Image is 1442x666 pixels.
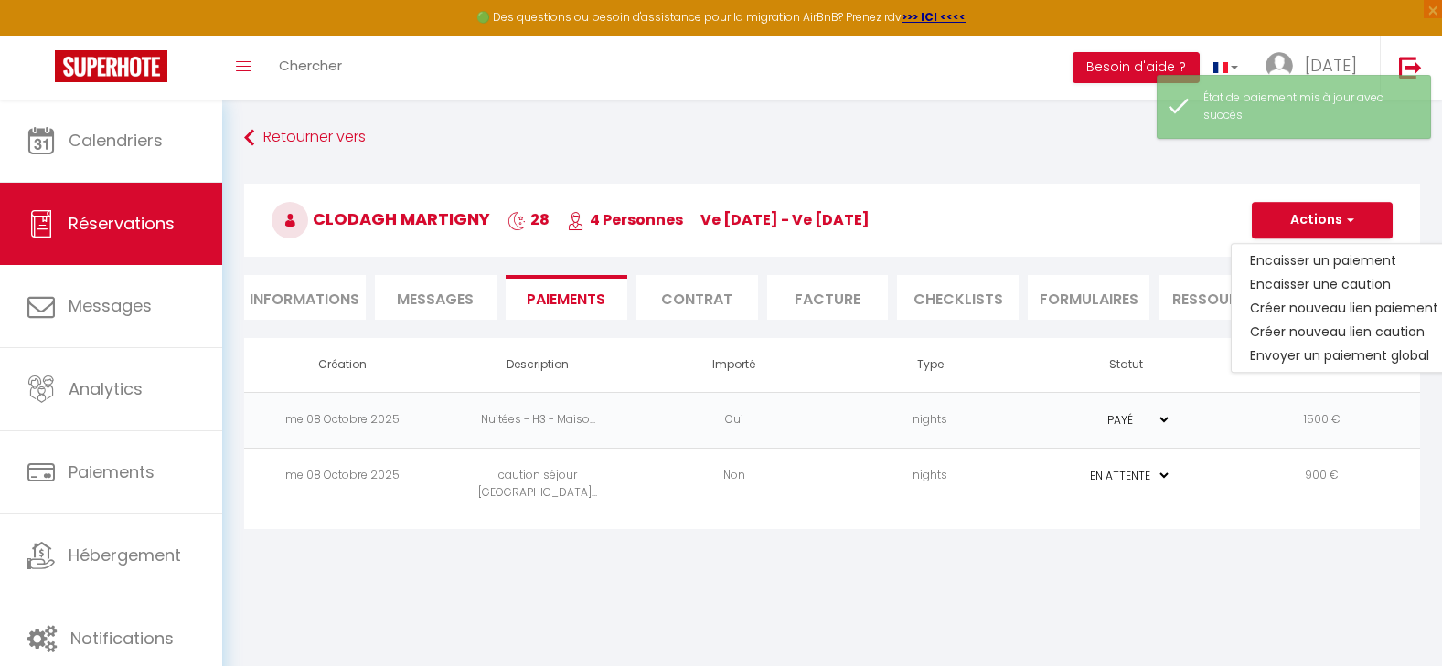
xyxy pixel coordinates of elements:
th: Description [440,338,636,392]
th: Statut [1028,338,1223,392]
button: Actions [1252,202,1393,238]
div: État de paiement mis à jour avec succès [1203,90,1412,124]
span: Réservations [69,212,175,235]
li: FORMULAIRES [1028,275,1149,320]
th: Type [832,338,1028,392]
td: Oui [636,392,832,448]
td: me 08 Octobre 2025 [244,392,440,448]
td: nights [832,392,1028,448]
a: ... [DATE] [1252,36,1380,100]
li: Informations [244,275,366,320]
span: Clodagh Martigny [272,207,490,230]
span: Messages [69,294,152,317]
td: me 08 Octobre 2025 [244,448,440,520]
td: 1500 € [1224,392,1420,448]
img: ... [1266,52,1293,79]
td: 900 € [1224,448,1420,520]
li: CHECKLISTS [897,275,1019,320]
td: nights [832,448,1028,520]
th: Création [244,338,440,392]
img: logout [1399,56,1422,79]
td: Non [636,448,832,520]
button: Besoin d'aide ? [1073,52,1200,83]
span: Chercher [279,56,342,75]
li: Facture [767,275,889,320]
span: Messages [397,289,474,310]
span: Paiements [69,460,155,483]
td: caution séjour [GEOGRAPHIC_DATA]... [440,448,636,520]
img: Super Booking [55,50,167,82]
a: Retourner vers [244,122,1420,154]
span: 28 [507,209,550,230]
a: >>> ICI <<<< [902,9,966,25]
span: [DATE] [1305,54,1357,77]
th: Total [1224,338,1420,392]
td: Nuitées - H3 - Maiso... [440,392,636,448]
span: Notifications [70,627,174,650]
li: Paiements [506,275,627,320]
span: Hébergement [69,544,181,566]
th: Importé [636,338,832,392]
span: Analytics [69,377,143,400]
span: 4 Personnes [567,209,683,230]
span: Calendriers [69,129,163,152]
li: Contrat [636,275,758,320]
li: Ressources [1159,275,1280,320]
a: Chercher [265,36,356,100]
span: ve [DATE] - ve [DATE] [700,209,870,230]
